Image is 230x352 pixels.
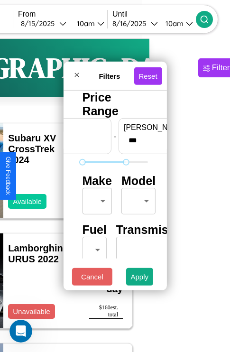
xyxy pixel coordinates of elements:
[89,304,123,319] div: $ 160 est. total
[82,223,106,237] h4: Fuel
[8,133,56,165] a: Subaru XV CrossTrek 2024
[69,19,107,28] button: 10am
[85,72,134,80] h4: Filters
[121,174,156,188] h4: Model
[13,195,42,208] p: Available
[26,123,106,132] label: min price
[134,67,162,84] button: Reset
[18,19,69,28] button: 8/15/2025
[161,19,186,28] div: 10am
[82,91,147,118] h4: Price Range
[5,157,11,195] div: Give Feedback
[72,268,112,286] button: Cancel
[82,174,112,188] h4: Make
[13,305,50,318] p: Unavailable
[9,320,32,343] iframe: Intercom live chat
[158,19,196,28] button: 10am
[112,19,151,28] div: 8 / 16 / 2025
[72,19,97,28] div: 10am
[18,10,107,19] label: From
[8,243,65,264] a: Lamborghini URUS 2022
[126,268,154,286] button: Apply
[21,19,59,28] div: 8 / 15 / 2025
[114,130,116,142] p: -
[124,123,204,132] label: [PERSON_NAME]
[116,223,193,237] h4: Transmission
[112,10,196,19] label: Until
